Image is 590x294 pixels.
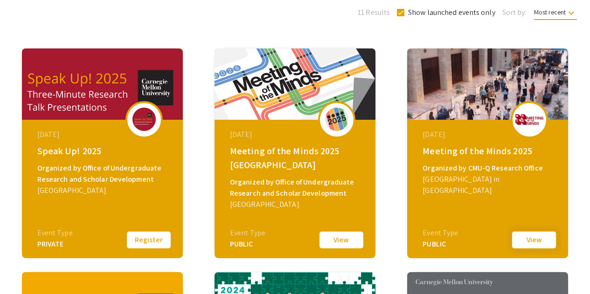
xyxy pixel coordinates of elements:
div: PUBLIC [423,239,458,250]
img: meeting-of-the-minds-2025-pittsburgh_eventCoverPhoto_403b15__thumb.png [215,48,375,120]
div: [DATE] [37,129,170,140]
img: meeting-of-the-minds-2025_eventLogo_dd02a8_.png [515,114,543,125]
div: Meeting of the Minds 2025 [423,144,555,158]
img: meeting-of-the-minds-2025-pittsburgh_eventLogo_2800fd_.png [323,108,351,131]
img: speak-up-2025_eventCoverPhoto_f5af8f__thumb.png [22,48,183,120]
div: PRIVATE [37,239,73,250]
img: speak-up-2025_eventLogo_8a7d19_.png [130,108,158,131]
span: Sort by: [502,7,527,18]
div: PUBLIC [230,239,265,250]
div: [GEOGRAPHIC_DATA] [37,185,170,196]
iframe: Chat [7,252,40,287]
div: Organized by Office of Undergraduate Research and Scholar Development [230,177,362,199]
div: Event Type [230,227,265,239]
div: Meeting of the Minds 2025 [GEOGRAPHIC_DATA] [230,144,362,172]
button: Register [125,230,172,250]
button: View [511,230,557,250]
button: Most recent [527,4,584,21]
div: Organized by CMU-Q Research Office [423,163,555,174]
mat-icon: keyboard_arrow_down [566,7,577,19]
div: [GEOGRAPHIC_DATA] [230,199,362,210]
div: Event Type [37,227,73,239]
span: Show launched events only [408,7,495,18]
div: Speak Up! 2025 [37,144,170,158]
div: [DATE] [230,129,362,140]
img: meeting-of-the-minds-2025_eventCoverPhoto_366ce9__thumb.jpg [407,48,568,120]
div: [GEOGRAPHIC_DATA] in [GEOGRAPHIC_DATA] [423,174,555,196]
span: Most recent [534,8,577,20]
div: Organized by Office of Undergraduate Research and Scholar Development [37,163,170,185]
div: [DATE] [423,129,555,140]
div: Event Type [423,227,458,239]
span: 11 Results [358,7,390,18]
button: View [318,230,365,250]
